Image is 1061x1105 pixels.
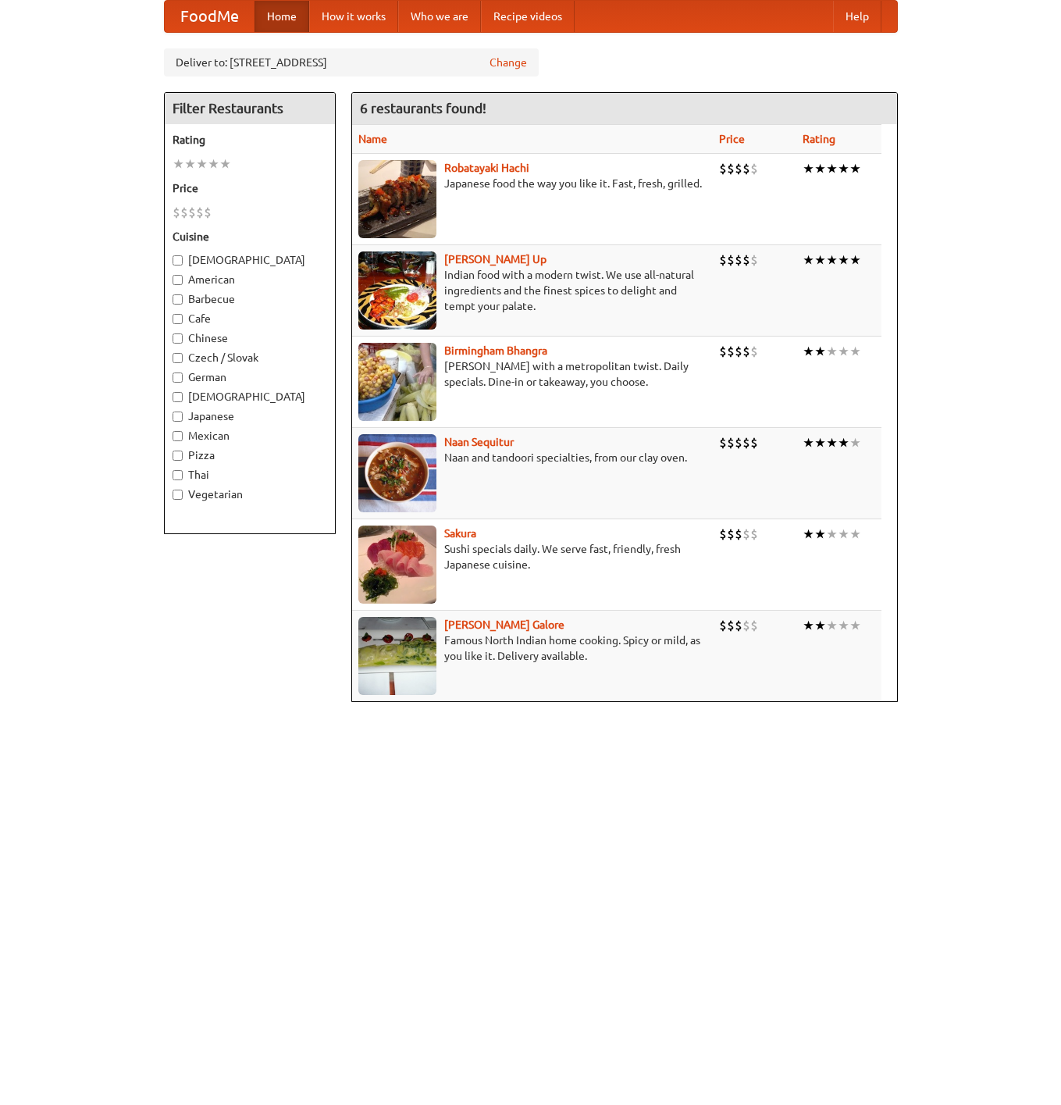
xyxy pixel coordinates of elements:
[735,160,742,177] li: $
[173,412,183,422] input: Japanese
[838,617,849,634] li: ★
[735,434,742,451] li: $
[735,343,742,360] li: $
[173,333,183,344] input: Chinese
[838,434,849,451] li: ★
[735,617,742,634] li: $
[219,155,231,173] li: ★
[173,389,327,405] label: [DEMOGRAPHIC_DATA]
[803,133,835,145] a: Rating
[838,526,849,543] li: ★
[750,160,758,177] li: $
[750,526,758,543] li: $
[444,253,547,266] a: [PERSON_NAME] Up
[742,251,750,269] li: $
[826,343,838,360] li: ★
[173,372,183,383] input: German
[358,251,436,330] img: curryup.jpg
[173,447,327,463] label: Pizza
[735,251,742,269] li: $
[719,133,745,145] a: Price
[727,343,735,360] li: $
[814,251,826,269] li: ★
[826,434,838,451] li: ★
[173,255,183,266] input: [DEMOGRAPHIC_DATA]
[838,343,849,360] li: ★
[849,160,861,177] li: ★
[838,160,849,177] li: ★
[173,252,327,268] label: [DEMOGRAPHIC_DATA]
[255,1,309,32] a: Home
[165,93,335,124] h4: Filter Restaurants
[444,618,564,631] b: [PERSON_NAME] Galore
[814,526,826,543] li: ★
[208,155,219,173] li: ★
[742,526,750,543] li: $
[358,434,436,512] img: naansequitur.jpg
[173,350,327,365] label: Czech / Slovak
[444,436,514,448] b: Naan Sequitur
[173,431,183,441] input: Mexican
[444,162,529,174] a: Robatayaki Hachi
[173,470,183,480] input: Thai
[358,133,387,145] a: Name
[398,1,481,32] a: Who we are
[173,272,327,287] label: American
[814,160,826,177] li: ★
[803,343,814,360] li: ★
[719,251,727,269] li: $
[803,526,814,543] li: ★
[173,275,183,285] input: American
[173,369,327,385] label: German
[358,267,707,314] p: Indian food with a modern twist. We use all-natural ingredients and the finest spices to delight ...
[727,251,735,269] li: $
[719,343,727,360] li: $
[173,330,327,346] label: Chinese
[838,251,849,269] li: ★
[173,155,184,173] li: ★
[750,434,758,451] li: $
[444,344,547,357] a: Birmingham Bhangra
[826,160,838,177] li: ★
[173,353,183,363] input: Czech / Slovak
[833,1,881,32] a: Help
[826,526,838,543] li: ★
[173,392,183,402] input: [DEMOGRAPHIC_DATA]
[173,204,180,221] li: $
[750,343,758,360] li: $
[490,55,527,70] a: Change
[803,617,814,634] li: ★
[849,251,861,269] li: ★
[309,1,398,32] a: How it works
[173,314,183,324] input: Cafe
[719,617,727,634] li: $
[719,160,727,177] li: $
[173,490,183,500] input: Vegetarian
[173,180,327,196] h5: Price
[165,1,255,32] a: FoodMe
[849,526,861,543] li: ★
[727,160,735,177] li: $
[184,155,196,173] li: ★
[750,251,758,269] li: $
[826,617,838,634] li: ★
[719,434,727,451] li: $
[358,526,436,604] img: sakura.jpg
[803,434,814,451] li: ★
[358,358,707,390] p: [PERSON_NAME] with a metropolitan twist. Daily specials. Dine-in or takeaway, you choose.
[849,617,861,634] li: ★
[358,343,436,421] img: bhangra.jpg
[173,408,327,424] label: Japanese
[481,1,575,32] a: Recipe videos
[180,204,188,221] li: $
[358,176,707,191] p: Japanese food the way you like it. Fast, fresh, grilled.
[444,527,476,540] a: Sakura
[358,160,436,238] img: robatayaki.jpg
[358,633,707,664] p: Famous North Indian home cooking. Spicy or mild, as you like it. Delivery available.
[173,229,327,244] h5: Cuisine
[803,160,814,177] li: ★
[173,451,183,461] input: Pizza
[173,487,327,502] label: Vegetarian
[814,343,826,360] li: ★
